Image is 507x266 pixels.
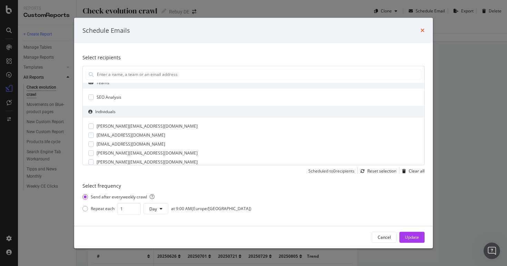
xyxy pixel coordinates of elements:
span: Help [109,220,120,225]
div: Status Codes and Network Errors [10,195,128,207]
img: Profile image for Customer Support [14,109,28,123]
button: Messages [46,203,92,230]
button: Reset selection [358,167,396,175]
div: [EMAIL_ADDRESS][DOMAIN_NAME] [97,141,165,147]
p: How can we help? [14,72,124,84]
button: Update [399,232,425,243]
div: Ask a questionAI Agent and team can help [7,132,131,159]
div: [PERSON_NAME][EMAIL_ADDRESS][DOMAIN_NAME] [97,150,198,156]
img: Profile image for Jack [82,11,96,25]
div: AI Agent and team can help [14,146,116,153]
div: [PERSON_NAME][EMAIL_ADDRESS][DOMAIN_NAME] [97,123,198,129]
button: Day [143,203,168,214]
div: Integrating Web Traffic Data [10,182,128,195]
div: Customer Support [31,116,75,123]
button: Cancel [372,232,397,243]
div: Status Codes and Network Errors [14,197,116,205]
span: Day [149,206,157,212]
div: Profile image for Customer SupportWas that helpful?Customer Support•[DATE] [7,103,131,129]
span: Search for help [14,169,56,176]
div: Ask a question [14,138,116,146]
div: modal [74,18,433,248]
div: at 9:00 AM ( Europe/[GEOGRAPHIC_DATA] ) [171,206,251,212]
div: Reset selection [367,168,396,174]
button: Help [92,203,138,230]
img: logo [14,13,46,24]
input: Enter a name, a team or an email address [96,69,421,79]
div: Scheduled to 0 recipients [308,168,355,174]
div: times [420,26,425,35]
div: Clear all [409,168,425,174]
div: Send after every weekly crawl [91,194,155,200]
iframe: Intercom live chat [484,243,500,259]
div: • [DATE] [76,116,96,123]
div: [PERSON_NAME][EMAIL_ADDRESS][DOMAIN_NAME] [97,159,198,165]
h5: Select frequency [82,183,425,188]
span: Messages [57,220,81,225]
div: Individuals [88,108,116,115]
span: SEO Analysis [97,94,121,100]
div: Cancel [378,234,391,240]
button: Clear all [399,167,425,175]
span: Was that helpful? [31,109,73,115]
button: Search for help [10,165,128,179]
img: Profile image for Alex [95,11,109,25]
div: Schedule Emails [82,26,130,35]
p: Hello [PERSON_NAME]. [14,49,124,72]
div: Teams [88,79,109,86]
span: Home [15,220,31,225]
div: Integrating Web Traffic Data [14,185,116,192]
div: Repeat each [91,206,115,212]
div: Update [405,234,419,240]
div: Recent message [14,99,124,106]
div: Recent messageProfile image for Customer SupportWas that helpful?Customer Support•[DATE] [7,93,131,129]
div: [EMAIL_ADDRESS][DOMAIN_NAME] [97,132,165,138]
h5: Select recipients [82,55,425,60]
img: Profile image for Jessica [108,11,122,25]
